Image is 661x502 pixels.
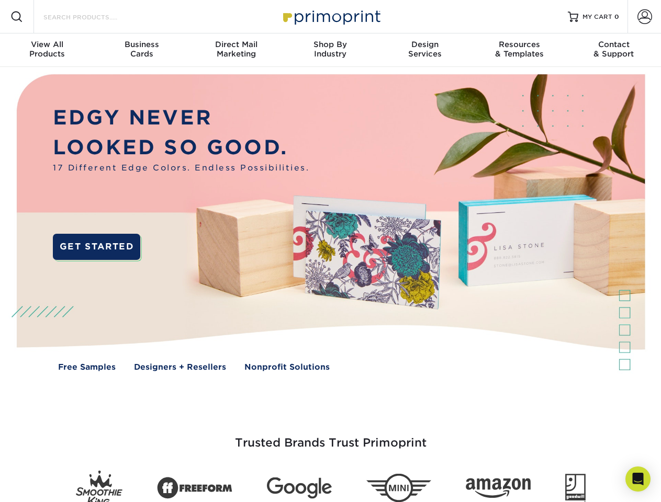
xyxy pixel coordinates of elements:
img: Amazon [466,478,531,498]
input: SEARCH PRODUCTS..... [42,10,144,23]
span: Direct Mail [189,40,283,49]
img: Primoprint [278,5,383,28]
div: Marketing [189,40,283,59]
a: BusinessCards [94,33,188,67]
div: Industry [283,40,377,59]
a: GET STARTED [53,234,140,260]
a: Shop ByIndustry [283,33,377,67]
div: & Templates [472,40,566,59]
span: Business [94,40,188,49]
a: Nonprofit Solutions [244,361,330,373]
span: Design [378,40,472,49]
div: Services [378,40,472,59]
span: Shop By [283,40,377,49]
span: MY CART [582,13,612,21]
a: Designers + Resellers [134,361,226,373]
div: Open Intercom Messenger [625,466,651,492]
iframe: Google Customer Reviews [3,470,89,498]
span: 0 [614,13,619,20]
a: Resources& Templates [472,33,566,67]
img: Google [267,477,332,499]
div: & Support [567,40,661,59]
p: EDGY NEVER [53,103,309,133]
span: Resources [472,40,566,49]
div: Cards [94,40,188,59]
h3: Trusted Brands Trust Primoprint [25,411,637,462]
a: DesignServices [378,33,472,67]
span: Contact [567,40,661,49]
span: 17 Different Edge Colors. Endless Possibilities. [53,162,309,174]
p: LOOKED SO GOOD. [53,133,309,163]
a: Contact& Support [567,33,661,67]
img: Goodwill [565,474,586,502]
a: Direct MailMarketing [189,33,283,67]
a: Free Samples [58,361,116,373]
